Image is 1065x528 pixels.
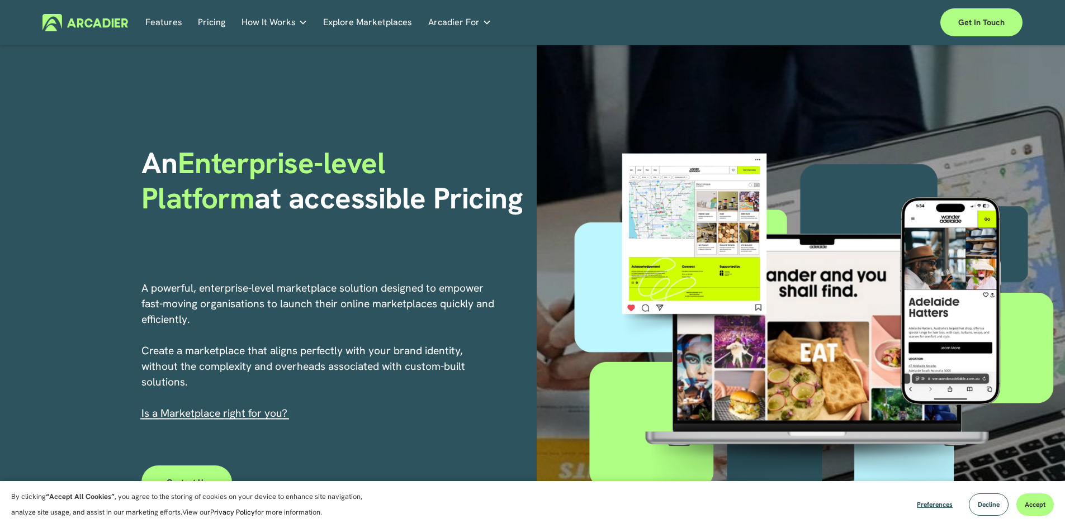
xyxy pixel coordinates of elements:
a: Explore Marketplaces [323,14,412,31]
a: folder dropdown [428,14,491,31]
span: Accept [1025,500,1045,509]
span: Preferences [917,500,953,509]
img: Arcadier [42,14,128,31]
a: Features [145,14,182,31]
p: By clicking , you agree to the storing of cookies on your device to enhance site navigation, anal... [11,489,375,520]
span: Enterprise-level Platform [141,144,393,217]
p: A powerful, enterprise-level marketplace solution designed to empower fast-moving organisations t... [141,280,496,421]
span: Arcadier For [428,15,480,30]
a: Privacy Policy [210,507,255,517]
button: Accept [1016,493,1054,516]
button: Decline [969,493,1009,516]
span: How It Works [242,15,296,30]
a: s a Marketplace right for you? [144,406,287,420]
button: Preferences [908,493,961,516]
a: Get in touch [940,8,1023,36]
span: I [141,406,287,420]
a: folder dropdown [242,14,307,31]
a: Contact Us [141,465,233,499]
strong: “Accept All Cookies” [46,492,115,501]
span: Decline [978,500,1000,509]
h1: An at accessible Pricing [141,146,529,216]
a: Pricing [198,14,225,31]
